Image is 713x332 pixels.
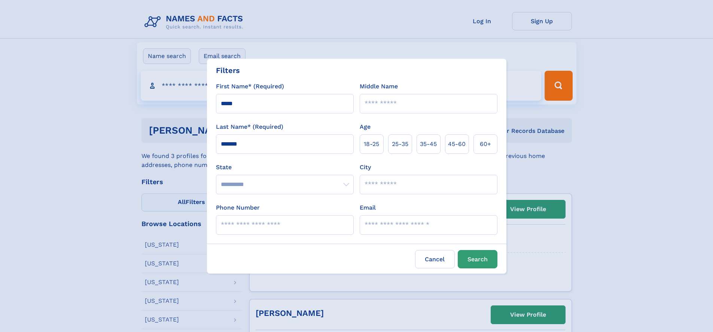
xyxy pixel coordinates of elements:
[216,163,354,172] label: State
[458,250,497,268] button: Search
[360,203,376,212] label: Email
[392,140,408,149] span: 25‑35
[415,250,455,268] label: Cancel
[360,163,371,172] label: City
[216,203,260,212] label: Phone Number
[420,140,437,149] span: 35‑45
[448,140,466,149] span: 45‑60
[364,140,379,149] span: 18‑25
[360,82,398,91] label: Middle Name
[216,65,240,76] div: Filters
[216,122,283,131] label: Last Name* (Required)
[360,122,371,131] label: Age
[480,140,491,149] span: 60+
[216,82,284,91] label: First Name* (Required)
